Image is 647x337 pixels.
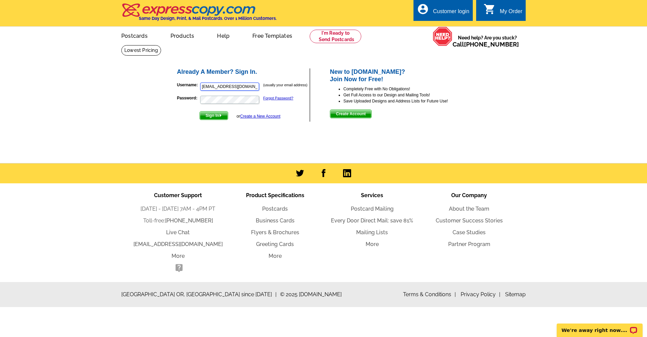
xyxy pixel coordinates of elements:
span: © 2025 [DOMAIN_NAME] [280,290,342,299]
div: or [237,113,280,119]
h2: Already A Member? Sign In. [177,68,309,76]
span: Customer Support [154,192,202,198]
a: More [366,241,379,247]
a: More [269,253,282,259]
a: Sitemap [505,291,526,298]
a: More [172,253,185,259]
span: Call [453,41,519,48]
li: Get Full Access to our Design and Mailing Tools! [343,92,471,98]
label: Username: [177,82,199,88]
span: Product Specifications [246,192,304,198]
label: Password: [177,95,199,101]
a: Free Templates [242,27,303,43]
li: Save Uploaded Designs and Address Lists for Future Use! [343,98,471,104]
div: My Order [500,8,522,18]
a: Every Door Direct Mail: save 81% [331,217,413,224]
a: Live Chat [166,229,190,236]
span: [GEOGRAPHIC_DATA] OR, [GEOGRAPHIC_DATA] since [DATE] [121,290,277,299]
h2: New to [DOMAIN_NAME]? Join Now for Free! [330,68,471,83]
img: button-next-arrow-white.png [219,114,222,117]
button: Create Account [330,110,372,118]
a: Help [206,27,240,43]
a: Postcard Mailing [351,206,394,212]
a: Case Studies [453,229,486,236]
li: Completely Free with No Obligations! [343,86,471,92]
a: About the Team [449,206,489,212]
h4: Same Day Design, Print, & Mail Postcards. Over 1 Million Customers. [139,16,277,21]
li: Toll-free: [129,217,226,225]
li: [DATE] - [DATE] 7AM - 4PM PT [129,205,226,213]
a: [EMAIL_ADDRESS][DOMAIN_NAME] [133,241,223,247]
a: Greeting Cards [256,241,294,247]
a: account_circle Customer login [417,7,469,16]
span: Services [361,192,383,198]
div: Customer login [433,8,469,18]
small: (usually your email address) [263,83,307,87]
a: Create a New Account [240,114,280,119]
a: Flyers & Brochures [251,229,299,236]
iframe: LiveChat chat widget [552,316,647,337]
a: Privacy Policy [461,291,500,298]
a: Postcards [111,27,158,43]
a: Products [160,27,205,43]
i: shopping_cart [484,3,496,15]
span: Create Account [330,110,371,118]
a: Same Day Design, Print, & Mail Postcards. Over 1 Million Customers. [121,8,277,21]
a: Mailing Lists [356,229,388,236]
a: Terms & Conditions [403,291,456,298]
button: Sign In [199,111,228,120]
i: account_circle [417,3,429,15]
img: help [433,27,453,46]
a: Customer Success Stories [436,217,503,224]
span: Sign In [200,112,228,120]
a: [PHONE_NUMBER] [464,41,519,48]
a: Postcards [262,206,288,212]
a: Partner Program [448,241,490,247]
span: Our Company [451,192,487,198]
a: [PHONE_NUMBER] [165,217,213,224]
a: Forgot Password? [263,96,293,100]
a: Business Cards [256,217,295,224]
span: Need help? Are you stuck? [453,34,522,48]
a: shopping_cart My Order [484,7,522,16]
